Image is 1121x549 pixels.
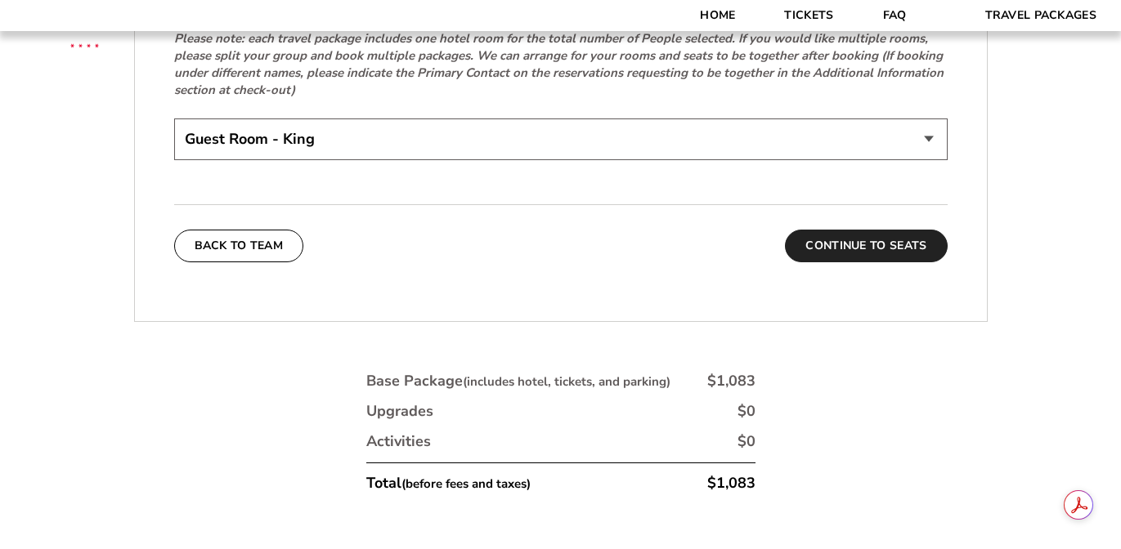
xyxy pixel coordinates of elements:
small: (includes hotel, tickets, and parking) [463,373,670,390]
img: CBS Sports Thanksgiving Classic [49,8,120,79]
div: Total [366,473,531,493]
div: $1,083 [707,371,756,391]
div: $0 [738,401,756,422]
small: (before fees and taxes) [401,475,531,492]
div: $0 [738,431,756,452]
div: Base Package [366,371,670,391]
button: Back To Team [174,230,304,262]
div: $1,083 [707,473,756,493]
div: Upgrades [366,401,433,422]
em: Please note: each travel package includes one hotel room for the total number of People selected.... [174,30,944,98]
button: Continue To Seats [785,230,947,262]
div: Activities [366,431,431,452]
